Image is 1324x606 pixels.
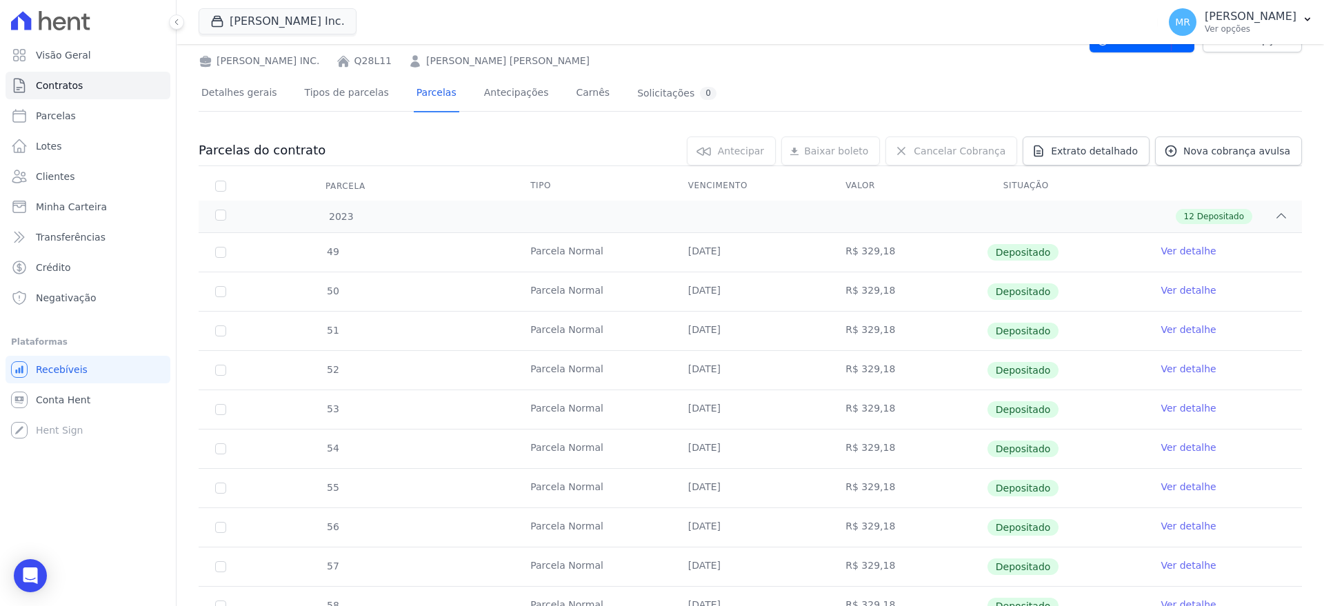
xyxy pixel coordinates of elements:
a: Nova cobrança avulsa [1155,137,1302,165]
a: [PERSON_NAME] [PERSON_NAME] [426,54,590,68]
td: R$ 329,18 [829,430,987,468]
td: [DATE] [672,508,830,547]
a: Ver detalhe [1161,323,1216,336]
input: Só é possível selecionar pagamentos em aberto [215,325,226,336]
input: Só é possível selecionar pagamentos em aberto [215,561,226,572]
span: MR [1175,17,1190,27]
th: Tipo [514,172,672,201]
div: Solicitações [637,87,716,100]
a: Extrato detalhado [1023,137,1150,165]
input: Só é possível selecionar pagamentos em aberto [215,365,226,376]
td: Parcela Normal [514,547,672,586]
span: Depositado [987,244,1059,261]
span: 56 [325,521,339,532]
span: 49 [325,246,339,257]
span: Depositado [987,323,1059,339]
a: Ver detalhe [1161,362,1216,376]
div: Plataformas [11,334,165,350]
span: Transferências [36,230,106,244]
span: 53 [325,403,339,414]
input: Só é possível selecionar pagamentos em aberto [215,522,226,533]
div: [PERSON_NAME] INC. [199,54,320,68]
td: [DATE] [672,430,830,468]
td: R$ 329,18 [829,508,987,547]
a: Ver detalhe [1161,401,1216,415]
td: [DATE] [672,272,830,311]
span: 54 [325,443,339,454]
span: 12 [1184,210,1194,223]
td: Parcela Normal [514,351,672,390]
input: Só é possível selecionar pagamentos em aberto [215,247,226,258]
a: Negativação [6,284,170,312]
input: Só é possível selecionar pagamentos em aberto [215,286,226,297]
td: Parcela Normal [514,469,672,507]
th: Situação [987,172,1145,201]
input: Só é possível selecionar pagamentos em aberto [215,443,226,454]
span: Minha Carteira [36,200,107,214]
a: Clientes [6,163,170,190]
td: [DATE] [672,469,830,507]
a: Visão Geral [6,41,170,69]
span: Depositado [987,480,1059,496]
a: Transferências [6,223,170,251]
td: Parcela Normal [514,430,672,468]
span: Extrato detalhado [1051,144,1138,158]
td: R$ 329,18 [829,312,987,350]
span: Crédito [36,261,71,274]
span: 52 [325,364,339,375]
p: Ver opções [1205,23,1296,34]
span: Negativação [36,291,97,305]
td: R$ 329,18 [829,351,987,390]
a: Antecipações [481,76,552,112]
a: Recebíveis [6,356,170,383]
td: R$ 329,18 [829,469,987,507]
span: 50 [325,285,339,296]
a: Ver detalhe [1161,558,1216,572]
div: Parcela [309,172,382,200]
div: Open Intercom Messenger [14,559,47,592]
td: R$ 329,18 [829,390,987,429]
td: Parcela Normal [514,233,672,272]
span: Depositado [987,441,1059,457]
a: Tipos de parcelas [302,76,392,112]
button: MR [PERSON_NAME] Ver opções [1158,3,1324,41]
span: Visão Geral [36,48,91,62]
button: [PERSON_NAME] Inc. [199,8,357,34]
th: Valor [829,172,987,201]
span: Depositado [987,401,1059,418]
span: Lotes [36,139,62,153]
a: Ver detalhe [1161,441,1216,454]
td: [DATE] [672,233,830,272]
a: Carnês [573,76,612,112]
a: Contratos [6,72,170,99]
span: Depositado [987,558,1059,575]
span: Depositado [987,362,1059,378]
a: Q28L11 [354,54,392,68]
div: 0 [700,87,716,100]
td: [DATE] [672,547,830,586]
a: Parcelas [6,102,170,130]
a: Solicitações0 [634,76,719,112]
td: Parcela Normal [514,272,672,311]
h3: Parcelas do contrato [199,142,325,159]
span: Depositado [987,519,1059,536]
span: Recebíveis [36,363,88,376]
p: [PERSON_NAME] [1205,10,1296,23]
td: R$ 329,18 [829,233,987,272]
span: Parcelas [36,109,76,123]
td: Parcela Normal [514,508,672,547]
span: 57 [325,560,339,572]
td: R$ 329,18 [829,272,987,311]
span: Nova cobrança avulsa [1183,144,1290,158]
span: 55 [325,482,339,493]
th: Vencimento [672,172,830,201]
span: Contratos [36,79,83,92]
span: Depositado [1197,210,1244,223]
a: Ver detalhe [1161,283,1216,297]
a: Parcelas [414,76,459,112]
input: Só é possível selecionar pagamentos em aberto [215,404,226,415]
td: [DATE] [672,390,830,429]
span: Conta Hent [36,393,90,407]
a: Lotes [6,132,170,160]
a: Crédito [6,254,170,281]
